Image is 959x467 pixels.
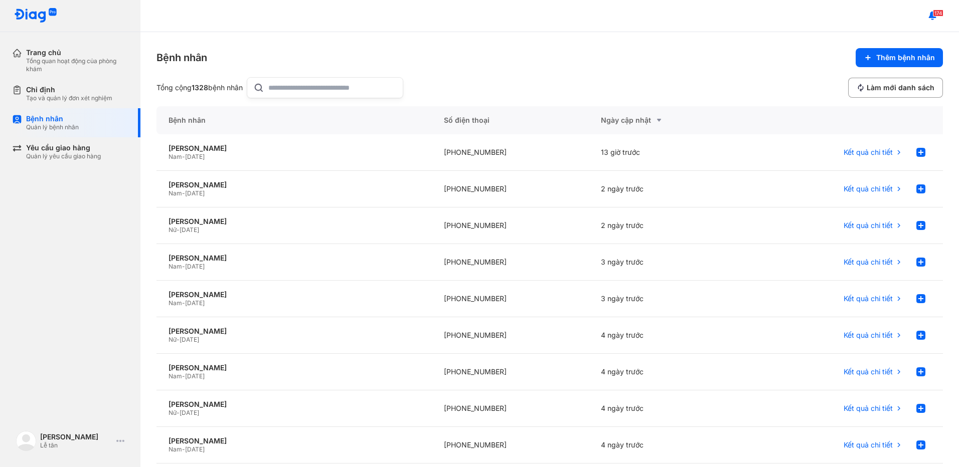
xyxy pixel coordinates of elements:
[180,226,199,233] span: [DATE]
[182,445,185,453] span: -
[169,299,182,307] span: Nam
[169,363,420,372] div: [PERSON_NAME]
[432,106,589,134] div: Số điện thoại
[432,354,589,390] div: [PHONE_NUMBER]
[844,331,893,340] span: Kết quả chi tiết
[589,207,746,244] div: 2 ngày trước
[180,409,199,416] span: [DATE]
[185,445,205,453] span: [DATE]
[26,114,79,123] div: Bệnh nhân
[169,327,420,336] div: [PERSON_NAME]
[156,106,432,134] div: Bệnh nhân
[432,134,589,171] div: [PHONE_NUMBER]
[169,153,182,160] span: Nam
[26,152,101,160] div: Quản lý yêu cầu giao hàng
[16,431,36,451] img: logo
[867,83,934,92] span: Làm mới danh sách
[177,409,180,416] span: -
[844,184,893,193] span: Kết quả chi tiết
[26,123,79,131] div: Quản lý bệnh nhân
[26,57,128,73] div: Tổng quan hoạt động của phòng khám
[14,8,57,24] img: logo
[26,94,112,102] div: Tạo và quản lý đơn xét nghiệm
[26,143,101,152] div: Yêu cầu giao hàng
[432,281,589,317] div: [PHONE_NUMBER]
[182,372,185,380] span: -
[40,441,112,449] div: Lễ tân
[185,153,205,160] span: [DATE]
[848,78,943,98] button: Làm mới danh sách
[192,83,208,92] span: 1328
[169,226,177,233] span: Nữ
[844,367,893,376] span: Kết quả chi tiết
[182,189,185,197] span: -
[169,409,177,416] span: Nữ
[589,244,746,281] div: 3 ngày trước
[432,171,589,207] div: [PHONE_NUMBER]
[844,404,893,413] span: Kết quả chi tiết
[844,258,893,267] span: Kết quả chi tiết
[432,427,589,463] div: [PHONE_NUMBER]
[169,217,420,226] div: [PERSON_NAME]
[169,263,182,270] span: Nam
[26,85,112,94] div: Chỉ định
[876,53,935,62] span: Thêm bệnh nhân
[169,144,420,153] div: [PERSON_NAME]
[169,436,420,445] div: [PERSON_NAME]
[589,354,746,390] div: 4 ngày trước
[182,263,185,270] span: -
[169,180,420,189] div: [PERSON_NAME]
[177,226,180,233] span: -
[169,189,182,197] span: Nam
[156,83,243,92] div: Tổng cộng bệnh nhân
[40,432,112,441] div: [PERSON_NAME]
[169,290,420,299] div: [PERSON_NAME]
[169,254,420,263] div: [PERSON_NAME]
[432,317,589,354] div: [PHONE_NUMBER]
[185,299,205,307] span: [DATE]
[182,153,185,160] span: -
[156,51,207,65] div: Bệnh nhân
[589,281,746,317] div: 3 ngày trước
[432,244,589,281] div: [PHONE_NUMBER]
[177,336,180,343] span: -
[182,299,185,307] span: -
[933,10,943,17] span: 174
[589,317,746,354] div: 4 ngày trước
[185,189,205,197] span: [DATE]
[169,400,420,409] div: [PERSON_NAME]
[589,171,746,207] div: 2 ngày trước
[180,336,199,343] span: [DATE]
[601,114,734,126] div: Ngày cập nhật
[844,148,893,157] span: Kết quả chi tiết
[589,134,746,171] div: 13 giờ trước
[589,427,746,463] div: 4 ngày trước
[844,221,893,230] span: Kết quả chi tiết
[589,390,746,427] div: 4 ngày trước
[432,390,589,427] div: [PHONE_NUMBER]
[185,372,205,380] span: [DATE]
[844,294,893,303] span: Kết quả chi tiết
[432,207,589,244] div: [PHONE_NUMBER]
[169,445,182,453] span: Nam
[856,48,943,67] button: Thêm bệnh nhân
[185,263,205,270] span: [DATE]
[844,440,893,449] span: Kết quả chi tiết
[169,336,177,343] span: Nữ
[26,48,128,57] div: Trang chủ
[169,372,182,380] span: Nam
